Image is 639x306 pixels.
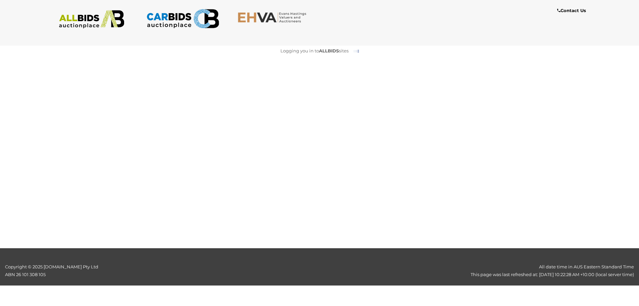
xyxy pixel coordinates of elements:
img: ALLBIDS.com.au [55,10,128,29]
img: CARBIDS.com.au [146,7,219,31]
a: Contact Us [557,7,588,14]
b: ALLBIDS [319,48,339,53]
img: EHVA.com.au [237,12,310,23]
b: Contact Us [557,8,586,13]
img: small-loading.gif [354,49,359,53]
div: All date time in AUS Eastern Standard Time This page was last refreshed at: [DATE] 10:22:28 AM +1... [160,263,639,279]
